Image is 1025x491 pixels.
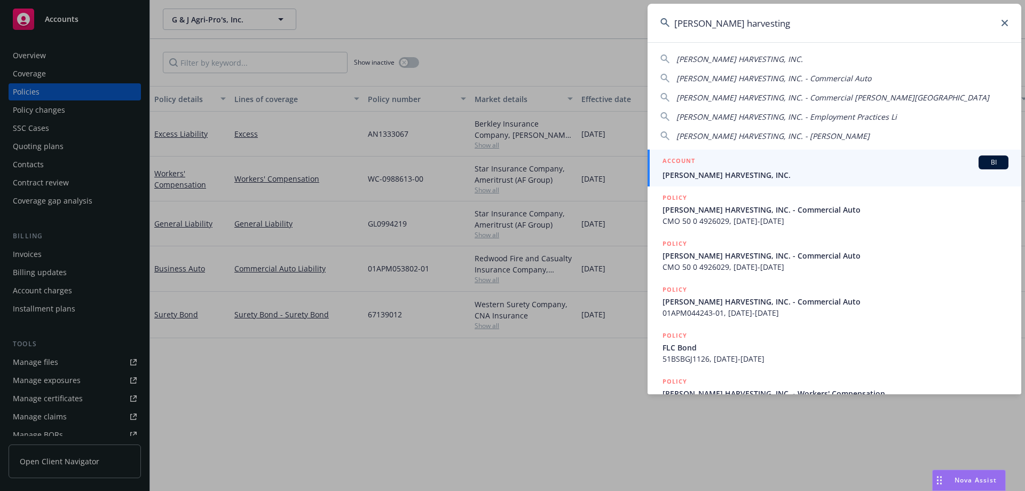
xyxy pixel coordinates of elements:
[663,192,687,203] h5: POLICY
[663,284,687,295] h5: POLICY
[663,307,1008,318] span: 01APM044243-01, [DATE]-[DATE]
[676,131,870,141] span: [PERSON_NAME] HARVESTING, INC. - [PERSON_NAME]
[955,476,997,485] span: Nova Assist
[663,330,687,341] h5: POLICY
[648,370,1021,416] a: POLICY[PERSON_NAME] HARVESTING, INC. - Workers' Compensation
[663,388,1008,399] span: [PERSON_NAME] HARVESTING, INC. - Workers' Compensation
[648,186,1021,232] a: POLICY[PERSON_NAME] HARVESTING, INC. - Commercial AutoCMO 50 0 4926029, [DATE]-[DATE]
[648,278,1021,324] a: POLICY[PERSON_NAME] HARVESTING, INC. - Commercial Auto01APM044243-01, [DATE]-[DATE]
[663,296,1008,307] span: [PERSON_NAME] HARVESTING, INC. - Commercial Auto
[663,342,1008,353] span: FLC Bond
[676,54,803,64] span: [PERSON_NAME] HARVESTING, INC.
[663,376,687,387] h5: POLICY
[676,73,871,83] span: [PERSON_NAME] HARVESTING, INC. - Commercial Auto
[648,4,1021,42] input: Search...
[648,232,1021,278] a: POLICY[PERSON_NAME] HARVESTING, INC. - Commercial AutoCMO 50 0 4926029, [DATE]-[DATE]
[663,169,1008,181] span: [PERSON_NAME] HARVESTING, INC.
[676,92,989,103] span: [PERSON_NAME] HARVESTING, INC. - Commercial [PERSON_NAME][GEOGRAPHIC_DATA]
[663,353,1008,364] span: 51BSBGJ1126, [DATE]-[DATE]
[663,238,687,249] h5: POLICY
[648,324,1021,370] a: POLICYFLC Bond51BSBGJ1126, [DATE]-[DATE]
[676,112,897,122] span: [PERSON_NAME] HARVESTING, INC. - Employment Practices Li
[663,250,1008,261] span: [PERSON_NAME] HARVESTING, INC. - Commercial Auto
[663,261,1008,272] span: CMO 50 0 4926029, [DATE]-[DATE]
[932,470,1006,491] button: Nova Assist
[933,470,946,490] div: Drag to move
[663,215,1008,227] span: CMO 50 0 4926029, [DATE]-[DATE]
[663,155,695,168] h5: ACCOUNT
[648,150,1021,186] a: ACCOUNTBI[PERSON_NAME] HARVESTING, INC.
[983,158,1004,167] span: BI
[663,204,1008,215] span: [PERSON_NAME] HARVESTING, INC. - Commercial Auto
